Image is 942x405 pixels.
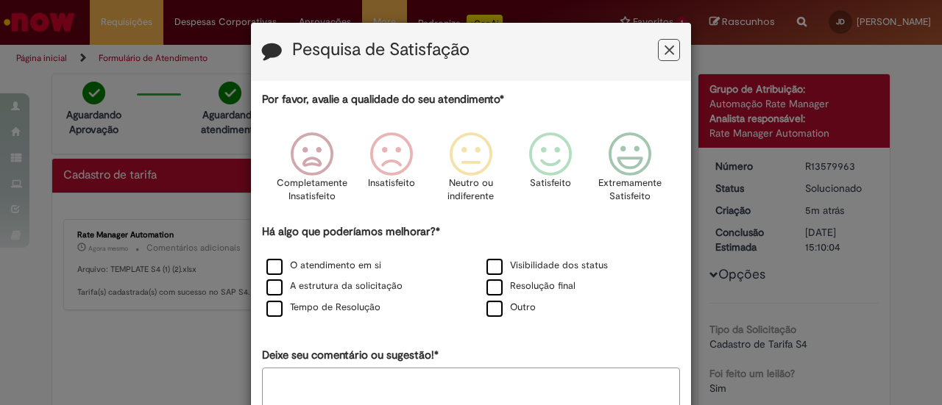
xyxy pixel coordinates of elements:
div: Completamente Insatisfeito [274,121,349,222]
label: Visibilidade dos status [486,259,608,273]
div: Extremamente Satisfeito [592,121,667,222]
p: Extremamente Satisfeito [598,176,662,204]
label: Tempo de Resolução [266,301,380,315]
label: Por favor, avalie a qualidade do seu atendimento* [262,92,504,107]
p: Insatisfeito [368,176,415,190]
div: Satisfeito [513,121,588,222]
label: Resolução final [486,279,576,293]
label: Pesquisa de Satisfação [292,40,470,60]
label: Outro [486,301,536,315]
p: Neutro ou indiferente [445,176,497,204]
p: Completamente Insatisfeito [277,176,347,204]
label: A estrutura da solicitação [266,279,403,293]
div: Neutro ou indiferente [433,121,509,222]
p: Satisfeito [530,176,571,190]
div: Insatisfeito [354,121,429,222]
label: Deixe seu comentário ou sugestão!* [262,348,439,363]
div: Há algo que poderíamos melhorar?* [262,224,680,319]
label: O atendimento em si [266,259,381,273]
